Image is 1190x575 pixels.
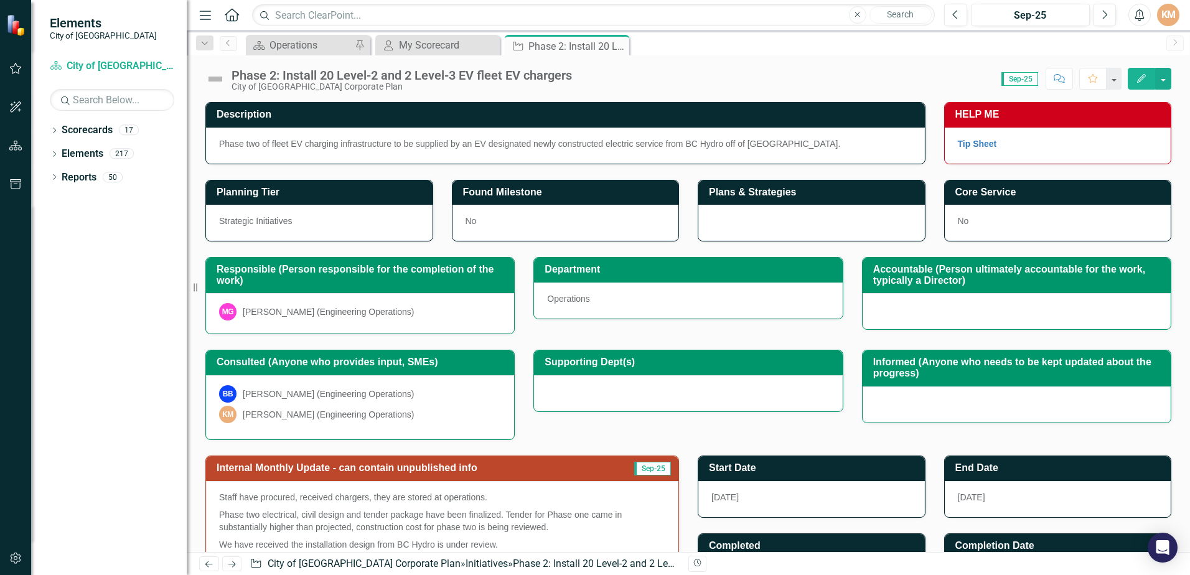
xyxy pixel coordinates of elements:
[463,187,673,198] h3: Found Milestone
[219,536,665,553] p: We have received the installation design from BC Hydro is under review.
[955,109,1165,120] h3: HELP ME
[217,109,919,120] h3: Description
[528,39,626,54] div: Phase 2: Install 20 Level-2 and 2 Level-3 EV fleet EV chargers
[709,462,919,474] h3: Start Date
[50,30,157,40] small: City of [GEOGRAPHIC_DATA]
[711,492,739,502] span: [DATE]
[232,68,572,82] div: Phase 2: Install 20 Level-2 and 2 Level-3 EV fleet EV chargers
[709,187,919,198] h3: Plans & Strategies
[217,187,426,198] h3: Planning Tier
[269,37,352,53] div: Operations
[50,16,157,30] span: Elements
[547,294,589,304] span: Operations
[205,69,225,89] img: Not Defined
[243,306,414,318] div: [PERSON_NAME] (Engineering Operations)
[1157,4,1179,26] button: KM
[634,462,671,475] span: Sep-25
[6,14,28,36] img: ClearPoint Strategy
[958,216,969,226] span: No
[243,388,414,400] div: [PERSON_NAME] (Engineering Operations)
[955,187,1165,198] h3: Core Service
[110,149,134,159] div: 217
[955,462,1165,474] h3: End Date
[513,558,779,569] div: Phase 2: Install 20 Level-2 and 2 Level-3 EV fleet EV chargers
[955,540,1165,551] h3: Completion Date
[217,357,508,368] h3: Consulted (Anyone who provides input, SMEs)
[50,89,174,111] input: Search Below...
[243,408,414,421] div: [PERSON_NAME] (Engineering Operations)
[873,357,1164,378] h3: Informed (Anyone who needs to be kept updated about the progress)
[466,558,508,569] a: Initiatives
[268,558,461,569] a: City of [GEOGRAPHIC_DATA] Corporate Plan
[545,357,836,368] h3: Supporting Dept(s)
[62,123,113,138] a: Scorecards
[873,264,1164,286] h3: Accountable (Person ultimately accountable for the work, typically a Director)
[119,125,139,136] div: 17
[869,6,932,24] button: Search
[219,406,237,423] div: KM
[62,147,103,161] a: Elements
[217,264,508,286] h3: Responsible (Person responsible for the completion of the work)
[232,82,572,91] div: City of [GEOGRAPHIC_DATA] Corporate Plan
[50,59,174,73] a: City of [GEOGRAPHIC_DATA] Corporate Plan
[217,462,614,474] h3: Internal Monthly Update - can contain unpublished info
[399,37,497,53] div: My Scorecard
[378,37,497,53] a: My Scorecard
[958,492,985,502] span: [DATE]
[249,37,352,53] a: Operations
[958,139,997,149] a: Tip Sheet
[709,540,919,551] h3: Completed
[1148,533,1178,563] div: Open Intercom Messenger
[219,506,665,536] p: Phase two electrical, civil design and tender package have been finalized. Tender for Phase one c...
[971,4,1090,26] button: Sep-25
[219,303,237,320] div: MG
[219,216,293,226] span: Strategic Initiatives
[62,171,96,185] a: Reports
[887,9,914,19] span: Search
[1001,72,1038,86] span: Sep-25
[975,8,1085,23] div: Sep-25
[466,216,477,226] span: No
[252,4,935,26] input: Search ClearPoint...
[545,264,836,275] h3: Department
[219,491,665,506] p: Staff have procured, received chargers, they are stored at operations.
[219,385,237,403] div: BB
[103,172,123,182] div: 50
[250,557,679,571] div: » »
[219,138,912,150] p: Phase two of fleet EV charging infrastructure to be supplied by an EV designated newly constructe...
